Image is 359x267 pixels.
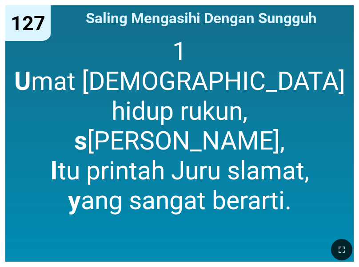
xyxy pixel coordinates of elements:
b: U [14,66,31,96]
span: 127 [11,12,45,35]
span: Saling Mengasihi Dengan Sungguh [86,9,316,27]
b: I [50,156,58,186]
b: y [68,186,81,215]
span: 1 mat [DEMOGRAPHIC_DATA] hidup rukun, [PERSON_NAME], tu printah Juru slamat, ang sangat berarti. [11,36,348,215]
b: s [74,126,87,156]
